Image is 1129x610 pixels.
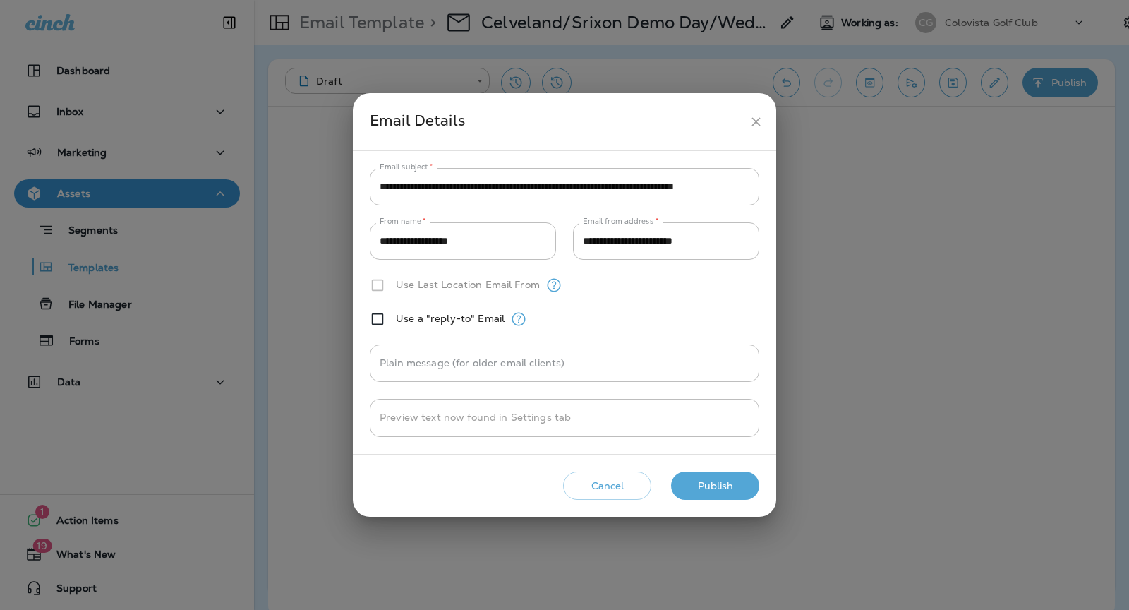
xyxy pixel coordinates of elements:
[396,279,540,290] label: Use Last Location Email From
[743,109,769,135] button: close
[583,216,658,227] label: Email from address
[380,162,433,172] label: Email subject
[396,313,505,324] label: Use a "reply-to" Email
[671,472,759,501] button: Publish
[563,472,651,501] button: Cancel
[380,216,426,227] label: From name
[370,109,743,135] div: Email Details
